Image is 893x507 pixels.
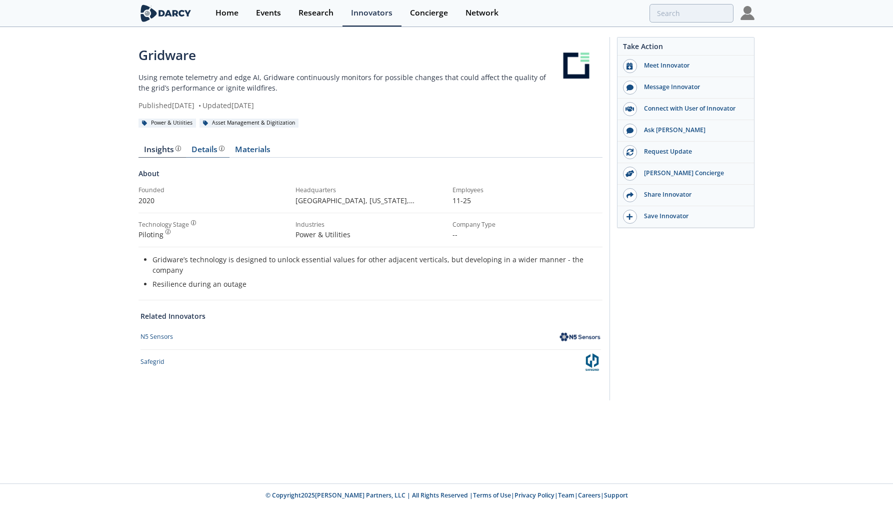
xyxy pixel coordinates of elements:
div: Meet Innovator [637,61,749,70]
div: Published [DATE] Updated [DATE] [138,100,552,111]
a: Careers [578,491,600,499]
p: Using remote telemetry and edge AI, Gridware continuously monitors for possible changes that coul... [138,72,552,93]
li: Resilience during an outage [152,279,595,289]
div: Request Update [637,147,749,156]
div: Industries [295,220,445,229]
div: Innovators [351,9,392,17]
div: Piloting [138,229,288,240]
div: Technology Stage [138,220,189,229]
div: Founded [138,186,288,195]
a: Related Innovators [140,311,205,321]
p: 2020 [138,195,288,206]
div: Company Type [452,220,602,229]
img: information.svg [175,146,181,151]
div: Concierge [410,9,448,17]
div: [PERSON_NAME] Concierge [637,169,749,178]
div: Safegrid [140,357,164,366]
img: N5 Sensors [559,332,601,341]
div: Employees [452,186,602,195]
div: Network [465,9,498,17]
div: Gridware [138,46,552,65]
div: Take Action [617,41,754,56]
div: Save Innovator [637,212,749,221]
div: Details [191,146,224,154]
a: Terms of Use [473,491,511,499]
div: Share Innovator [637,190,749,199]
img: Profile [740,6,754,20]
button: Save Innovator [617,206,754,228]
a: Materials [229,146,275,158]
img: information.svg [191,220,196,226]
div: Insights [144,146,181,154]
span: Power & Utilities [295,230,350,239]
a: Insights [138,146,186,158]
img: information.svg [219,146,224,151]
div: Connect with User of Innovator [637,104,749,113]
a: Support [604,491,628,499]
input: Advanced Search [649,4,733,23]
span: • [196,101,202,110]
div: Events [256,9,281,17]
a: Privacy Policy [514,491,554,499]
a: Safegrid Safegrid [140,353,601,371]
div: Research [298,9,333,17]
a: Details [186,146,229,158]
img: Safegrid [583,353,601,371]
div: N5 Sensors [140,332,173,341]
div: Headquarters [295,186,445,195]
a: N5 Sensors N5 Sensors [140,328,601,346]
a: Team [558,491,574,499]
div: Power & Utilities [138,119,196,128]
p: © Copyright 2025 [PERSON_NAME] Partners, LLC | All Rights Reserved | | | | | [76,491,816,500]
div: Asset Management & Digitization [199,119,298,128]
div: Home [215,9,238,17]
div: Message Innovator [637,83,749,92]
img: information.svg [165,229,171,235]
p: [GEOGRAPHIC_DATA], [US_STATE] , [GEOGRAPHIC_DATA] [295,195,445,206]
div: Ask [PERSON_NAME] [637,126,749,135]
img: logo-wide.svg [138,5,193,22]
li: Gridware’s technology is designed to unlock essential values for other adjacent verticals, but de... [152,254,595,275]
p: -- [452,229,602,240]
div: About [138,168,602,186]
p: 11-25 [452,195,602,206]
